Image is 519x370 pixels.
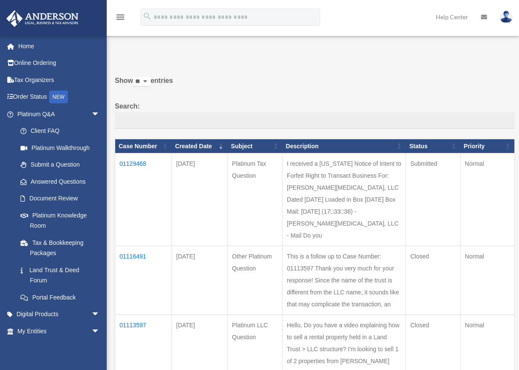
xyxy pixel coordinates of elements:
a: Tax Organizers [6,71,113,88]
label: Search: [115,100,515,129]
td: Normal [461,153,515,246]
td: Normal [461,246,515,315]
span: arrow_drop_down [91,106,108,123]
a: Platinum Q&Aarrow_drop_down [6,106,108,123]
i: search [143,12,152,21]
th: Case Number: activate to sort column ascending [115,139,172,153]
a: Digital Productsarrow_drop_down [6,306,113,323]
td: [DATE] [172,153,227,246]
th: Created Date: activate to sort column ascending [172,139,227,153]
td: Closed [406,246,461,315]
a: Platinum Knowledge Room [12,207,108,234]
a: Order StatusNEW [6,88,113,106]
td: Platinum Tax Question [227,153,282,246]
a: Document Review [12,190,108,207]
a: Land Trust & Deed Forum [12,261,108,289]
div: NEW [49,91,68,103]
a: Online Ordering [6,55,113,72]
input: Search: [115,112,515,129]
img: User Pic [500,11,513,23]
td: [DATE] [172,246,227,315]
a: Home [6,38,113,55]
a: Client FAQ [12,123,108,140]
th: Subject: activate to sort column ascending [227,139,282,153]
a: menu [115,15,125,22]
td: I received a [US_STATE] Notice of Intent to Forfeit Right to Transact Business For: [PERSON_NAME]... [283,153,406,246]
td: This is a follow up to Case Number: 01113597 Thank you very much for your response! Since the nam... [283,246,406,315]
select: Showentries [133,77,151,87]
a: Platinum Walkthrough [12,139,108,156]
td: Submitted [406,153,461,246]
a: Portal Feedback [12,289,108,306]
i: menu [115,12,125,22]
th: Priority: activate to sort column ascending [461,139,515,153]
th: Status: activate to sort column ascending [406,139,461,153]
td: 01129468 [115,153,172,246]
span: arrow_drop_down [91,323,108,340]
td: Other Platinum Question [227,246,282,315]
a: Tax & Bookkeeping Packages [12,234,108,261]
span: arrow_drop_down [91,306,108,323]
label: Show entries [115,75,515,95]
th: Description: activate to sort column ascending [283,139,406,153]
a: Answered Questions [12,173,104,190]
a: Submit a Question [12,156,108,173]
img: Anderson Advisors Platinum Portal [4,10,81,27]
td: 01116491 [115,246,172,315]
span: arrow_drop_down [91,340,108,357]
a: My Entitiesarrow_drop_down [6,323,113,340]
a: My Anderson Teamarrow_drop_down [6,340,113,357]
